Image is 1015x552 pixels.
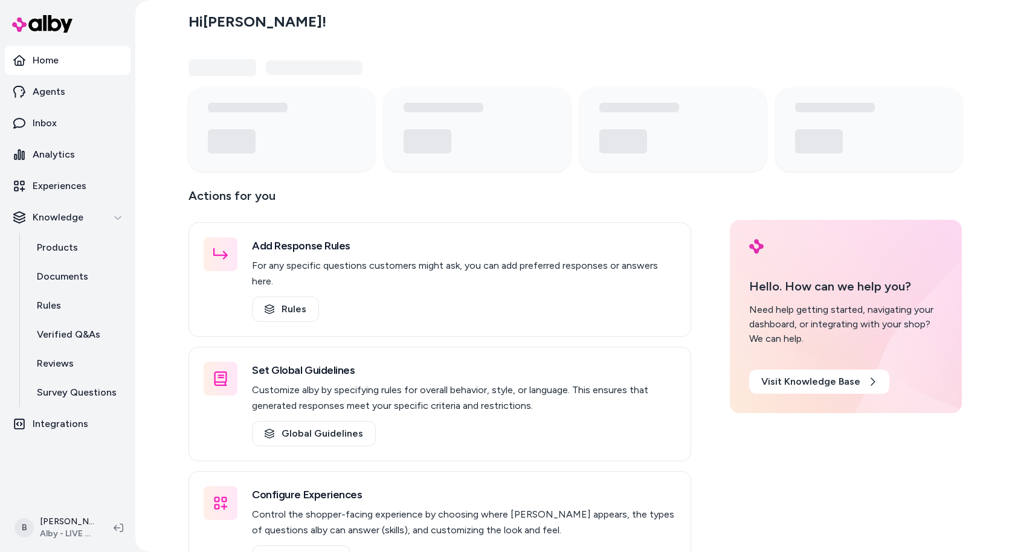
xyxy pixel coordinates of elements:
[5,109,130,138] a: Inbox
[14,518,34,538] span: B
[252,486,676,503] h3: Configure Experiences
[5,77,130,106] a: Agents
[5,172,130,201] a: Experiences
[33,210,83,225] p: Knowledge
[5,203,130,232] button: Knowledge
[749,277,942,295] p: Hello. How can we help you?
[33,179,86,193] p: Experiences
[188,13,326,31] h2: Hi [PERSON_NAME] !
[25,291,130,320] a: Rules
[749,370,889,394] a: Visit Knowledge Base
[37,327,100,342] p: Verified Q&As
[37,269,88,284] p: Documents
[188,186,691,215] p: Actions for you
[252,258,676,289] p: For any specific questions customers might ask, you can add preferred responses or answers here.
[25,320,130,349] a: Verified Q&As
[252,382,676,414] p: Customize alby by specifying rules for overall behavior, style, or language. This ensures that ge...
[5,140,130,169] a: Analytics
[749,239,764,254] img: alby Logo
[37,240,78,255] p: Products
[40,516,94,528] p: [PERSON_NAME]
[12,15,72,33] img: alby Logo
[25,378,130,407] a: Survey Questions
[252,297,319,322] a: Rules
[33,116,57,130] p: Inbox
[37,385,117,400] p: Survey Questions
[37,298,61,313] p: Rules
[25,262,130,291] a: Documents
[252,362,676,379] h3: Set Global Guidelines
[252,507,676,538] p: Control the shopper-facing experience by choosing where [PERSON_NAME] appears, the types of quest...
[33,147,75,162] p: Analytics
[33,417,88,431] p: Integrations
[252,421,376,446] a: Global Guidelines
[252,237,676,254] h3: Add Response Rules
[25,349,130,378] a: Reviews
[40,528,94,540] span: Alby - LIVE on [DOMAIN_NAME]
[749,303,942,346] div: Need help getting started, navigating your dashboard, or integrating with your shop? We can help.
[7,509,104,547] button: B[PERSON_NAME]Alby - LIVE on [DOMAIN_NAME]
[37,356,74,371] p: Reviews
[5,409,130,438] a: Integrations
[33,85,65,99] p: Agents
[33,53,59,68] p: Home
[5,46,130,75] a: Home
[25,233,130,262] a: Products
